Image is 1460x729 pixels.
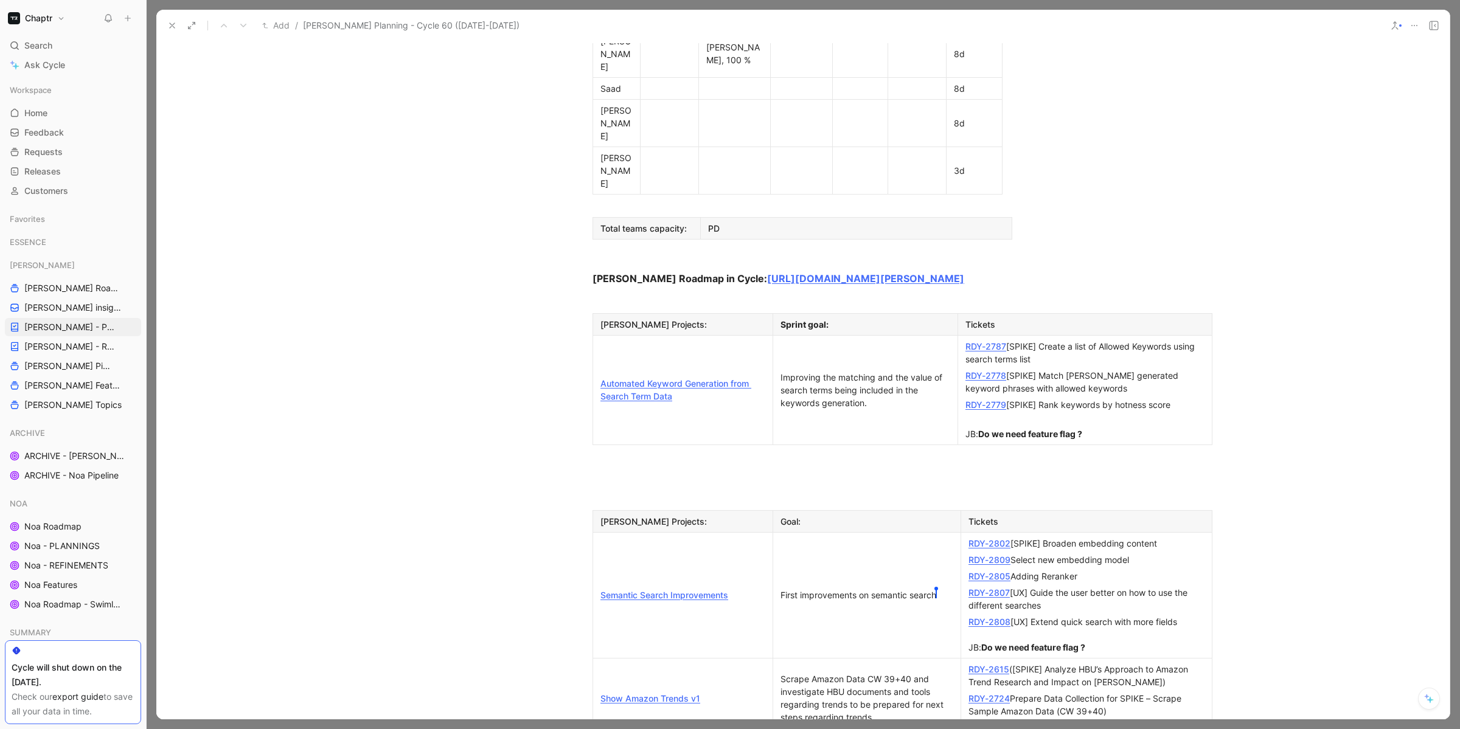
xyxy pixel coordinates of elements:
[8,12,20,24] img: Chaptr
[5,123,141,142] a: Feedback
[5,233,141,255] div: ESSENCE
[10,259,75,271] span: [PERSON_NAME]
[5,256,141,414] div: [PERSON_NAME][PERSON_NAME] Roadmap - open items[PERSON_NAME] insights[PERSON_NAME] - PLANNINGS[PE...
[965,398,1204,411] div: [SPIKE] Rank keywords by hotness score
[600,318,765,331] div: [PERSON_NAME] Projects:
[968,553,1204,566] div: Select new embedding model
[600,82,633,95] div: Saad
[767,272,964,285] strong: [URL][DOMAIN_NAME][PERSON_NAME]
[780,589,953,601] div: First improvements on semantic search
[5,556,141,575] a: Noa - REFINEMENTS
[600,590,728,600] a: Semantic Search Improvements
[968,537,1204,550] div: [SPIKE] Broaden embedding content
[965,318,1204,331] div: Tickets
[5,143,141,161] a: Requests
[5,424,141,442] div: ARCHIVE
[5,10,68,27] button: ChaptrChaptr
[5,256,141,274] div: [PERSON_NAME]
[968,587,1010,598] a: RDY-2807
[12,660,134,689] div: Cycle will shut down on the [DATE].
[303,18,520,33] span: [PERSON_NAME] Planning - Cycle 60 ([DATE]-[DATE])
[5,623,141,645] div: SUMMARY
[5,210,141,228] div: Favorites
[600,151,633,190] div: [PERSON_NAME]
[965,340,1204,365] div: [SPIKE] Create a list of Allowed Keywords using search terms list
[12,689,134,719] div: Check our to save all your data in time.
[708,222,1004,235] div: PD
[24,540,100,552] span: Noa - PLANNINGS
[24,469,119,482] span: ARCHIVE - Noa Pipeline
[600,104,633,142] div: [PERSON_NAME]
[5,376,141,395] a: [PERSON_NAME] Features
[5,494,141,613] div: NOANoa RoadmapNoa - PLANNINGSNoa - REFINEMENTSNoa FeaturesNoa Roadmap - Swimlanes
[24,340,118,353] span: [PERSON_NAME] - REFINEMENTS
[780,371,950,409] div: Improving the matching and the value of search terms being included in the keywords generation.
[593,272,767,285] strong: [PERSON_NAME] Roadmap in Cycle:
[10,213,45,225] span: Favorites
[24,360,113,372] span: [PERSON_NAME] Pipeline
[24,579,77,591] span: Noa Features
[10,236,46,248] span: ESSENCE
[24,302,124,314] span: [PERSON_NAME] insights
[968,515,1204,528] div: Tickets
[600,693,700,703] a: Show Amazon Trends v1
[968,570,1204,582] div: Adding Reranker
[978,429,1082,439] strong: Do we need feature flag ?
[968,692,1204,717] div: Prepare Data Collection for SPIKE – Scrape Sample Amazon Data (CW 39+40)
[25,13,52,24] h1: Chaptr
[10,497,27,510] span: NOA
[5,447,141,465] a: ARCHIVE - [PERSON_NAME] Pipeline
[24,185,68,197] span: Customers
[24,38,52,53] span: Search
[5,576,141,594] a: Noa Features
[5,182,141,200] a: Customers
[5,466,141,485] a: ARCHIVE - Noa Pipeline
[24,321,117,333] span: [PERSON_NAME] - PLANNINGS
[954,82,995,95] div: 8d
[5,56,141,74] a: Ask Cycle
[965,415,1204,440] div: JB:
[10,84,52,96] span: Workspace
[965,399,1006,410] a: RDY-2779
[24,126,64,139] span: Feedback
[600,222,693,235] div: Total teams capacity:
[600,515,765,528] div: [PERSON_NAME] Projects:
[968,555,1010,565] a: RDY-2809
[24,559,108,572] span: Noa - REFINEMENTS
[5,104,141,122] a: Home
[965,370,1006,381] a: RDY-2778
[5,494,141,513] div: NOA
[5,424,141,485] div: ARCHIVEARCHIVE - [PERSON_NAME] PipelineARCHIVE - Noa Pipeline
[5,233,141,251] div: ESSENCE
[24,598,125,610] span: Noa Roadmap - Swimlanes
[5,517,141,536] a: Noa Roadmap
[5,537,141,555] a: Noa - PLANNINGS
[5,299,141,317] a: [PERSON_NAME] insights
[5,81,141,99] div: Workspace
[24,282,120,294] span: [PERSON_NAME] Roadmap - open items
[5,162,141,181] a: Releases
[600,378,751,401] a: Automated Keyword Generation from Search Term Data
[5,595,141,613] a: Noa Roadmap - Swimlanes
[954,164,995,177] div: 3d
[968,663,1204,688] div: ([SPIKE] Analyze HBU’s Approach to Amazon Trend Research and Impact on [PERSON_NAME])
[780,515,953,528] div: Goal:
[5,623,141,641] div: SUMMARY
[968,664,1009,674] a: RDY-2615
[968,538,1010,548] a: RDY-2802
[24,520,82,533] span: Noa Roadmap
[5,279,141,297] a: [PERSON_NAME] Roadmap - open items
[968,571,1010,581] a: RDY-2805
[706,41,763,66] div: [PERSON_NAME], 100 %
[5,396,141,414] a: [PERSON_NAME] Topics
[968,617,1010,627] a: RDY-2808
[780,319,829,330] strong: Sprint goal:
[295,18,298,33] span: /
[954,47,995,60] div: 8d
[24,107,47,119] span: Home
[968,586,1204,612] div: [UX] Guide the user better on how to use the different searches
[965,341,1006,351] a: RDY-2787
[10,427,45,439] span: ARCHIVE
[968,693,1010,703] a: RDY-2724
[968,615,1204,654] div: [UX] Extend quick search with more fields JB:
